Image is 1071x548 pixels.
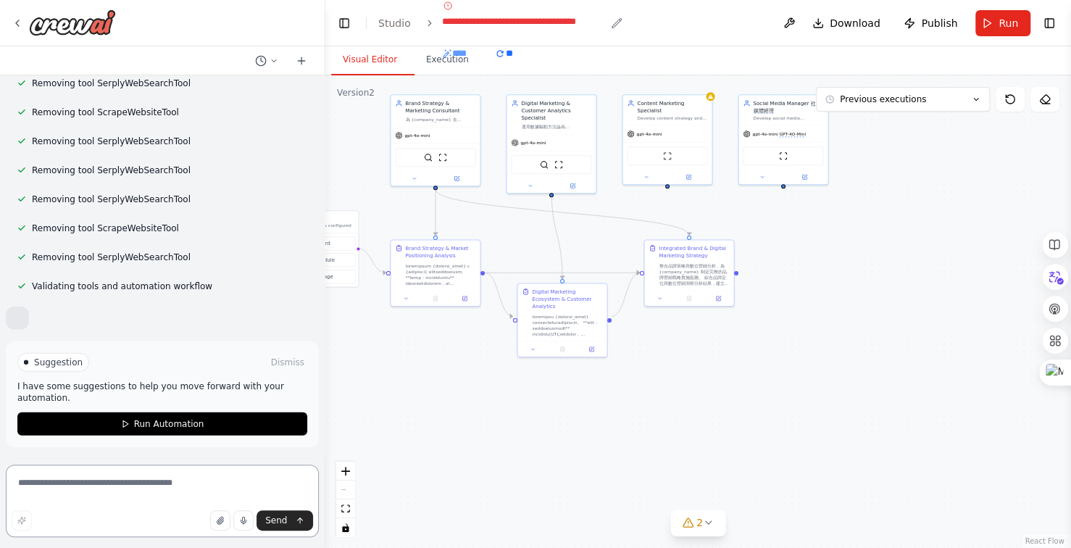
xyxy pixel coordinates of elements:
span: Removing tool SerplyWebSearchTool [32,252,191,263]
div: Digital Marketing & Customer Analytics Specialist運用數據驅動方法論為 {company_name} 設計數位營銷生態系統，包含客戶行為分析、數位... [506,94,596,194]
span: 2 [696,515,703,530]
monica-translate-origin-text: Execution [426,54,469,65]
button: Show right sidebar [1039,13,1059,33]
button: Run Automation [17,412,307,436]
monica-translate-origin-text: 整合品牌策略與數位營銷分析，為 {company_name} 制定完整的品牌營銷戰略實施藍圖。 綜合品牌定位與數位營銷洞察分析結果，建立品牌與營銷的協同機制，設計整合營銷傳播(IMC)策略與執行... [659,264,728,321]
span: Run Automation [134,418,204,430]
button: Open in side panel [706,294,730,303]
monica-translate-origin-text: gpt-4o-mini [404,133,430,138]
monica-translate-origin-text: gpt-4o-mini [520,140,546,145]
div: No triggers configured Event Schedule Manage [281,210,359,287]
monica-translate-origin-text: No triggers configured [302,223,351,228]
button: Open in side panel [579,345,604,354]
span: Removing tool SerplyWebSearchTool [32,165,191,176]
img: ScrapeWebsiteTool [438,153,447,162]
monica-translate-origin-text: 2 [369,88,375,98]
monica-translate-origin-text: Content Marketing Specialist [637,100,684,113]
g: Edge from c098db2a-8b2b-41af-8dcf-0544dab8890d to c63b06f5-857c-4df3-a8ff-b716bb231ae1 [485,269,640,276]
button: Open in side panel [452,294,477,303]
button: Open in side panel [552,181,593,190]
button: Hide left sidebar [334,13,354,33]
button: Open in side panel [668,173,709,181]
monica-translate-origin-text: Develop social media strategies, manage online communities, and create viral content to build bra... [753,116,822,150]
monica-translate-origin-text: Digital Marketing & Customer Analytics Specialist [521,100,570,120]
monica-translate-origin-text: Visual Editor [343,54,397,65]
monica-translate-origin-text: Run [999,17,1018,29]
button: Open in side panel [436,174,478,183]
monica-translate-origin-text: Studio [378,17,411,29]
div: Brand Strategy & Marketing Consultant為 {company_name} 在 {industry} 產業制定全方位品牌戰略與營銷策略，包含品牌定位分析、目標客群... [390,94,480,186]
button: Dismiss [268,355,307,370]
img: SerplyWebSearchTool [540,160,549,169]
monica-translate-origin-text: Social Media Manager [753,100,809,106]
monica-translate-origin-text: Send [265,515,287,526]
button: Open in side panel [784,173,825,181]
button: No output available [547,345,578,354]
button: No output available [420,294,451,303]
button: Send [257,510,313,531]
button: Click to speak your automation idea [233,510,254,531]
button: zoom in [336,462,355,481]
div: Integrated Brand & Digital Marketing Strategy整合品牌策略與數位營銷分析，為 {company_name} 制定完整的品牌營銷戰略實施藍圖。 綜合品牌... [643,239,734,307]
span: Suggestion [34,357,83,368]
g: Edge from 3a3b5a06-4cb8-429a-873d-e1f59af2305b to c63b06f5-857c-4df3-a8ff-b716bb231ae1 [432,189,693,235]
div: React Flow controls [336,462,355,537]
button: Download [807,10,893,36]
monica-translate-origin-text: Digital Marketing Ecosystem & Customer Analytics [532,288,591,309]
monica-translate-origin-text: Version [337,88,369,98]
monica-translate-origin-text: 為 {company_name} 在 {industry} 產業制定全方位品牌戰略與營銷策略，包含品牌定位分析、目標客群洞察、數位營銷策略、品牌體驗設計，以及營銷效果測量框架，確保品牌在市場中建... [405,117,475,157]
monica-translate-origin-text: 運用數據驅動方法論為 {company_name} 設計數位營銷生態系統，包含客戶行為分析、數位渠道優化、行銷自動化設計、社群媒體策略、內容營銷規劃，以及客戶終身價值分析，建立精準營銷與高轉換率... [521,125,591,165]
g: Edge from 3a3b5a06-4cb8-429a-873d-e1f59af2305b to c098db2a-8b2b-41af-8dcf-0544dab8890d [432,189,439,235]
monica-translate-translate: GPT-4O-Mini [779,131,806,137]
g: Edge from bf97a146-5413-4ab2-a76a-8e430a852c71 to c63b06f5-857c-4df3-a8ff-b716bb231ae1 [612,269,640,320]
span: Removing tool ScrapeWebsiteTool [32,107,179,118]
monica-translate-origin-text: React Flow [1025,537,1064,545]
span: Removing tool SerplyWebSearchTool [32,194,191,205]
g: Edge from triggers to c098db2a-8b2b-41af-8dcf-0544dab8890d [358,245,386,277]
button: No output available [674,294,704,303]
button: Publish [898,10,970,36]
span: Validating tools and automation workflow [32,281,212,292]
div: Brand Strategy & Market Positioning Analysisloremipsum {dolorsi_amet} c {adipisci} elitseddoeiusm... [390,239,480,307]
img: Logo [29,9,116,36]
button: fit view [336,499,355,518]
div: Digital Marketing Ecosystem & Customer Analyticsloremipsu {dolorsi_amet} consecteturadipiscin。 **... [517,283,607,357]
img: ScrapeWebsiteTool [663,151,672,160]
span: Removing tool SerplyWebSearchTool [32,136,191,147]
img: ScrapeWebsiteTool [779,151,788,160]
button: Improve this prompt [12,510,32,531]
monica-translate-origin-text: gpt-4o-mini [752,131,778,136]
monica-translate-origin-text: Integrated Brand & Digital Marketing Strategy [659,245,725,258]
span: Removing tool ScrapeWebsiteTool [32,223,179,234]
g: Edge from c098db2a-8b2b-41af-8dcf-0544dab8890d to bf97a146-5413-4ab2-a76a-8e430a852c71 [485,269,513,320]
button: Switch to previous chat [249,52,284,70]
p: I have some suggestions to help you move forward with your automation. [17,381,307,404]
monica-translate-origin-text: Download [830,17,880,29]
button: Run [975,10,1030,36]
button: Previous executions [816,87,990,112]
button: Upload files [210,510,230,531]
img: ScrapeWebsiteTool [554,160,563,169]
g: Edge from 4fd58ab0-2371-4038-96b4-09e187657678 to bf97a146-5413-4ab2-a76a-8e430a852c71 [548,189,566,278]
div: Social Media Manager 社交媒體經理 Develop social media strategies, manage online communities, and creat... [738,94,828,185]
button: toggle interactivity [336,518,355,537]
a: React Flow attribution [1025,537,1069,545]
monica-translate-origin-text: Previous executions [840,94,926,104]
a: Studio [378,17,417,29]
monica-translate-origin-text: loremipsum {dolorsi_amet} c {adipisci} elitseddoeiusm。 **temp：incididuntu** laboreetdolorem，al {e... [405,264,475,524]
monica-translate-translate: 社交媒體經理 [753,100,820,114]
monica-translate-origin-text: Develop content strategy and create engaging content across all digital channels to build brand a... [637,116,707,150]
span: Removing tool SerplyWebSearchTool [32,78,191,89]
img: SerplyWebSearchTool [424,153,433,162]
monica-translate-origin-text: Publish [921,17,957,29]
button: Start a new chat [290,52,313,70]
monica-translate-origin-text: Brand Strategy & Market Positioning Analysis [405,245,468,258]
div: Content Marketing Specialist Develop content strategy and create engaging content across all digi... [622,94,712,185]
monica-translate-origin-text: gpt-4o-mini [636,131,662,136]
monica-translate-origin-text: Brand Strategy & Marketing Consultant [405,100,459,113]
button: 2 [670,510,726,536]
